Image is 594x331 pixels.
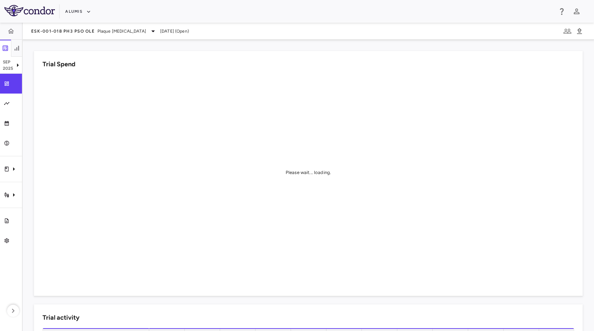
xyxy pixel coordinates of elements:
[286,169,331,176] div: Please wait... loading.
[97,28,146,34] span: Plaque [MEDICAL_DATA]
[3,59,13,65] p: Sep
[43,313,79,322] h6: Trial activity
[4,5,55,16] img: logo-full-BYUhSk78.svg
[3,65,13,72] p: 2025
[43,60,75,69] h6: Trial Spend
[31,28,95,34] span: ESK-001-018 Ph3 PsO OLE
[65,6,91,17] button: Alumis
[160,28,189,34] span: [DATE] (Open)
